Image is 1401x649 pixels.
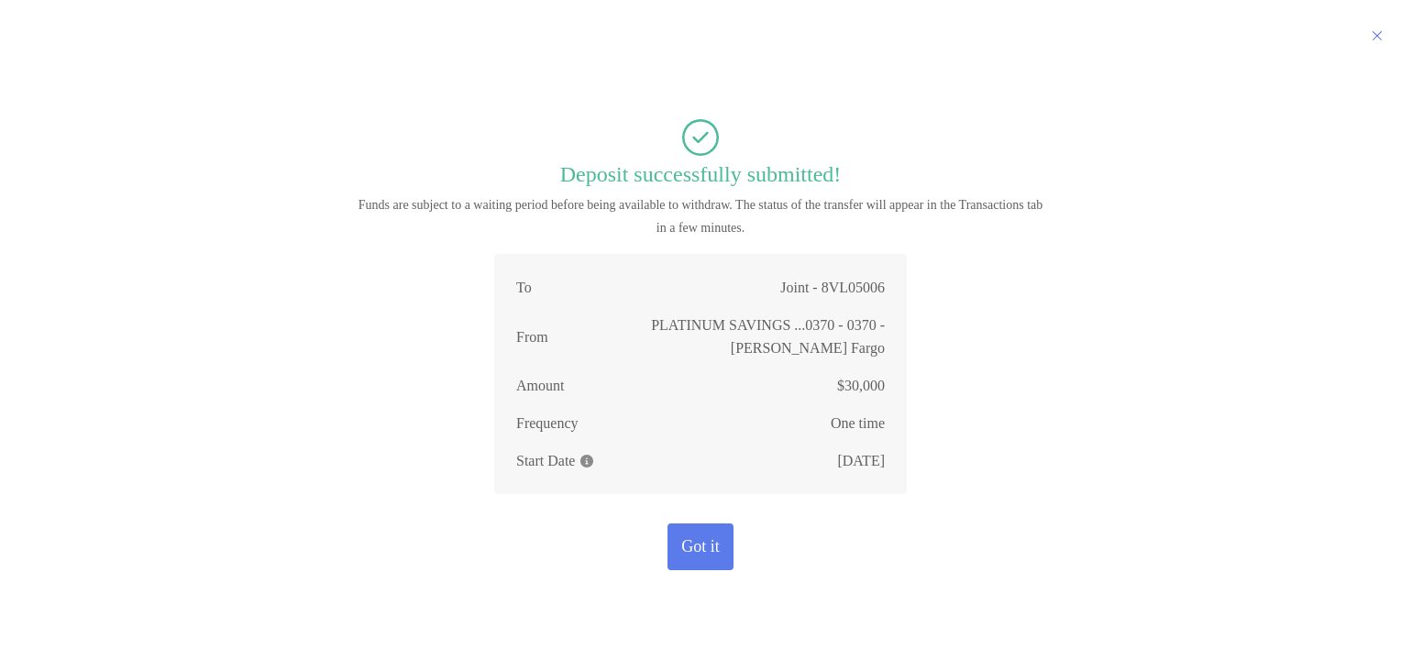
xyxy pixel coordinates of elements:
[516,374,564,397] p: Amount
[548,313,885,359] p: PLATINUM SAVINGS ...0370 - 0370 - [PERSON_NAME] Fargo
[837,449,885,472] p: [DATE]
[780,276,885,299] p: Joint - 8VL05006
[580,455,593,467] img: Information Icon
[831,412,885,434] p: One time
[516,313,548,359] p: From
[667,523,734,570] button: Got it
[516,412,579,434] p: Frequency
[516,449,593,472] p: Start Date
[516,276,532,299] p: To
[560,163,842,186] p: Deposit successfully submitted!
[837,374,885,397] p: $30,000
[357,193,1044,239] p: Funds are subject to a waiting period before being available to withdraw. The status of the trans...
